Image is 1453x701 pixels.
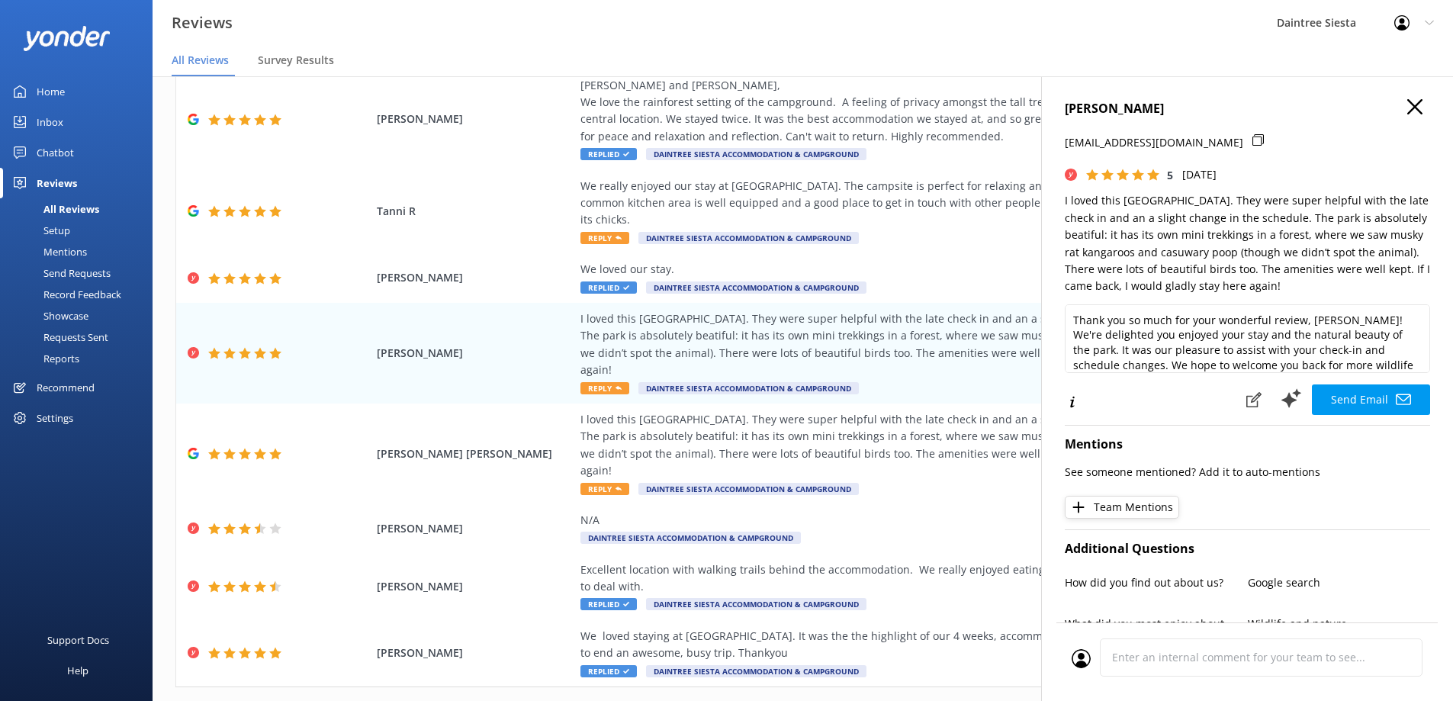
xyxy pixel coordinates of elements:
div: We loved staying at [GEOGRAPHIC_DATA]. It was the the highlight of our 4 weeks, accommodation wis... [580,628,1275,662]
button: Close [1407,99,1422,116]
div: Setup [9,220,70,241]
p: [DATE] [1182,166,1217,183]
div: N/A [580,512,1275,529]
span: Reply [580,232,629,244]
div: We loved our stay. [580,261,1275,278]
span: All Reviews [172,53,229,68]
div: Home [37,76,65,107]
div: [PERSON_NAME] and [PERSON_NAME], We love the rainforest setting of the campground. A feeling of p... [580,77,1275,146]
button: Send Email [1312,384,1430,415]
span: Survey Results [258,53,334,68]
span: Replied [580,598,637,610]
a: Mentions [9,241,153,262]
a: All Reviews [9,198,153,220]
p: How did you find out about us? [1065,574,1248,591]
div: Settings [37,403,73,433]
div: Excellent location with walking trails behind the accommodation. We really enjoyed eating at the ... [580,561,1275,596]
span: Daintree Siesta Accommodation & Campground [646,598,866,610]
a: Requests Sent [9,326,153,348]
span: Daintree Siesta Accommodation & Campground [638,382,859,394]
img: yonder-white-logo.png [23,26,111,51]
div: I loved this [GEOGRAPHIC_DATA]. They were super helpful with the late check in and an a slight ch... [580,310,1275,379]
a: Send Requests [9,262,153,284]
div: Support Docs [47,625,109,655]
a: Reports [9,348,153,369]
span: [PERSON_NAME] [377,269,574,286]
div: I loved this [GEOGRAPHIC_DATA]. They were super helpful with the late check in and an a slight ch... [580,411,1275,480]
p: Google search [1248,574,1431,591]
p: What did you most enjoy about your stay at [GEOGRAPHIC_DATA]? [1065,616,1248,650]
span: Daintree Siesta Accommodation & Campground [646,665,866,677]
span: Reply [580,382,629,394]
span: Daintree Siesta Accommodation & Campground [638,483,859,495]
h4: Mentions [1065,435,1430,455]
span: Daintree Siesta Accommodation & Campground [638,232,859,244]
div: Help [67,655,88,686]
a: Record Feedback [9,284,153,305]
div: Showcase [9,305,88,326]
a: Setup [9,220,153,241]
span: Replied [580,665,637,677]
div: Reviews [37,168,77,198]
span: [PERSON_NAME] [PERSON_NAME] [377,445,574,462]
span: [PERSON_NAME] [377,111,574,127]
span: 5 [1167,168,1173,182]
img: user_profile.svg [1072,649,1091,668]
span: Replied [580,148,637,160]
span: [PERSON_NAME] [377,520,574,537]
div: Record Feedback [9,284,121,305]
span: Tanni R [377,203,574,220]
span: Replied [580,281,637,294]
div: Reports [9,348,79,369]
h4: [PERSON_NAME] [1065,99,1430,119]
div: Chatbot [37,137,74,168]
div: Inbox [37,107,63,137]
h3: Reviews [172,11,233,35]
span: Daintree Siesta Accommodation & Campground [580,532,801,544]
a: Showcase [9,305,153,326]
textarea: Thank you so much for your wonderful review, [PERSON_NAME]! We're delighted you enjoyed your stay... [1065,304,1430,373]
span: Reply [580,483,629,495]
span: [PERSON_NAME] [377,645,574,661]
div: All Reviews [9,198,99,220]
button: Team Mentions [1065,496,1179,519]
div: Requests Sent [9,326,108,348]
h4: Additional Questions [1065,539,1430,559]
span: [PERSON_NAME] [377,345,574,362]
p: See someone mentioned? Add it to auto-mentions [1065,464,1430,481]
p: Wildlife and nature [1248,616,1431,632]
div: We really enjoyed our stay at [GEOGRAPHIC_DATA]. The campsite is perfect for relaxing and enjoyin... [580,178,1275,229]
span: Daintree Siesta Accommodation & Campground [646,148,866,160]
div: Recommend [37,372,95,403]
span: Daintree Siesta Accommodation & Campground [646,281,866,294]
span: [PERSON_NAME] [377,578,574,595]
p: [EMAIL_ADDRESS][DOMAIN_NAME] [1065,134,1243,151]
div: Mentions [9,241,87,262]
p: I loved this [GEOGRAPHIC_DATA]. They were super helpful with the late check in and an a slight ch... [1065,192,1430,294]
div: Send Requests [9,262,111,284]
